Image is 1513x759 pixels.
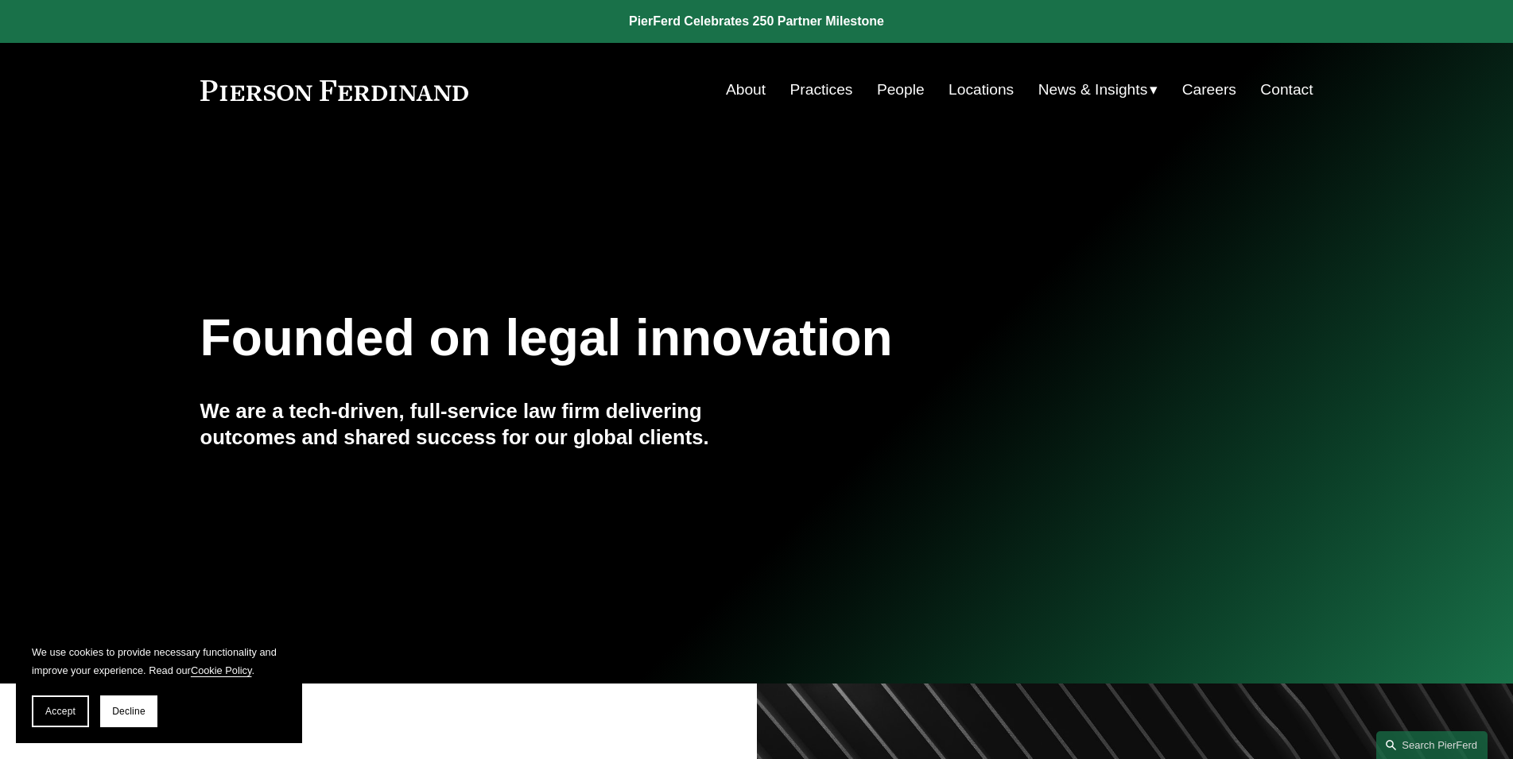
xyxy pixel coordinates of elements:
[949,75,1014,105] a: Locations
[200,398,757,450] h4: We are a tech-driven, full-service law firm delivering outcomes and shared success for our global...
[45,706,76,717] span: Accept
[191,664,252,676] a: Cookie Policy
[877,75,925,105] a: People
[1182,75,1236,105] a: Careers
[1260,75,1313,105] a: Contact
[790,75,853,105] a: Practices
[112,706,145,717] span: Decline
[1376,731,1488,759] a: Search this site
[1038,75,1158,105] a: folder dropdown
[726,75,766,105] a: About
[32,643,286,680] p: We use cookies to provide necessary functionality and improve your experience. Read our .
[200,309,1128,367] h1: Founded on legal innovation
[16,627,302,743] section: Cookie banner
[32,695,89,727] button: Accept
[100,695,157,727] button: Decline
[1038,76,1148,104] span: News & Insights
